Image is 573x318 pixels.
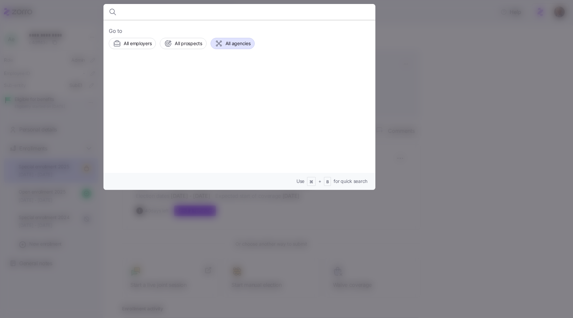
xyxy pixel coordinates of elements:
span: All prospects [175,40,202,47]
span: Use [296,178,304,185]
span: Go to [109,27,370,35]
button: All employers [109,38,156,49]
button: All prospects [160,38,206,49]
button: All agencies [211,38,255,49]
span: All employers [124,40,152,47]
span: for quick search [334,178,367,185]
span: All agencies [225,40,251,47]
span: ⌘ [309,179,313,185]
span: + [318,178,321,185]
span: B [326,179,329,185]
